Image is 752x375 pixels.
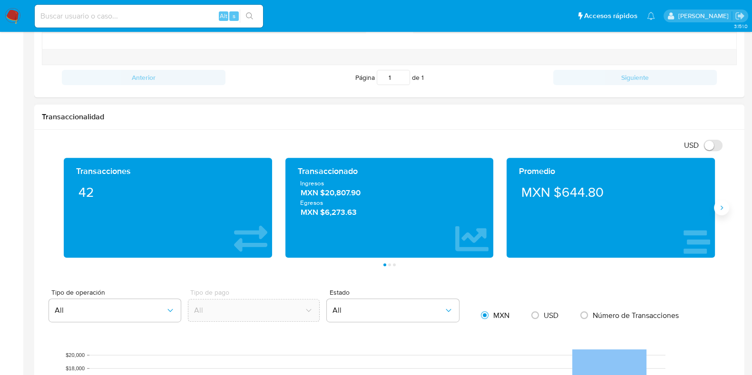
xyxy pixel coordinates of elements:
[355,70,424,85] span: Página de
[233,11,235,20] span: s
[647,12,655,20] a: Notificaciones
[35,10,263,22] input: Buscar usuario o caso...
[240,10,259,23] button: search-icon
[42,112,737,122] h1: Transaccionalidad
[62,70,225,85] button: Anterior
[678,11,732,20] p: daniela.lagunesrodriguez@mercadolibre.com.mx
[733,22,747,30] span: 3.151.0
[553,70,717,85] button: Siguiente
[735,11,745,21] a: Salir
[421,73,424,82] span: 1
[220,11,227,20] span: Alt
[584,11,637,21] span: Accesos rápidos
